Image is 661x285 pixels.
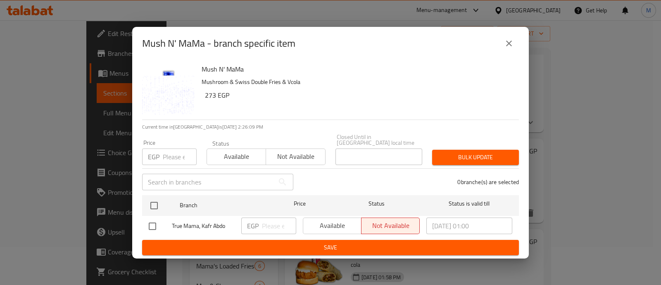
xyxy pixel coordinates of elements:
input: Search in branches [142,174,274,190]
span: Not available [269,151,322,163]
span: Bulk update [439,152,512,163]
p: 0 branche(s) are selected [457,178,519,186]
input: Please enter price [163,148,197,165]
input: Please enter price [262,218,296,234]
button: Not available [266,148,325,165]
img: Mush N' MaMa [142,63,195,116]
span: Status [334,199,420,209]
button: close [499,34,519,53]
p: EGP [247,221,259,231]
p: EGP [148,152,159,162]
span: Save [149,242,512,253]
span: Available [210,151,263,163]
button: Save [142,240,519,255]
p: Current time in [GEOGRAPHIC_DATA] is [DATE] 2:26:09 PM [142,123,519,131]
span: True Mama, Kafr Abdo [172,221,235,231]
span: Status is valid till [426,199,512,209]
h2: Mush N' MaMa - branch specific item [142,37,295,50]
span: Price [272,199,327,209]
button: Available [207,148,266,165]
h6: 273 EGP [205,89,512,101]
span: Branch [180,200,266,211]
p: Mushroom & Swiss Double Fries & Vcola [202,77,512,87]
button: Bulk update [432,150,519,165]
h6: Mush N' MaMa [202,63,512,75]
